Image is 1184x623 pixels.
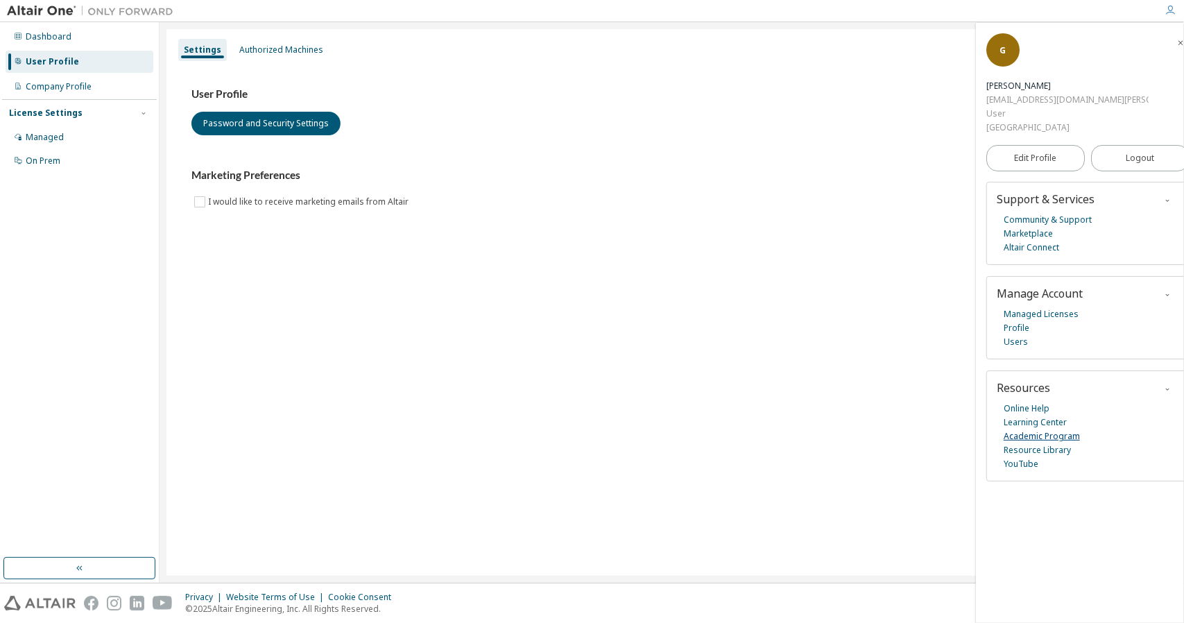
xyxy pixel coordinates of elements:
[1004,429,1080,443] a: Academic Program
[226,592,328,603] div: Website Terms of Use
[26,132,64,143] div: Managed
[986,145,1085,171] a: Edit Profile
[1004,307,1079,321] a: Managed Licenses
[328,592,400,603] div: Cookie Consent
[1126,151,1154,165] span: Logout
[986,107,1149,121] div: User
[191,112,341,135] button: Password and Security Settings
[130,596,144,611] img: linkedin.svg
[1004,213,1092,227] a: Community & Support
[997,380,1050,395] span: Resources
[997,191,1095,207] span: Support & Services
[191,87,1152,101] h3: User Profile
[239,44,323,56] div: Authorized Machines
[26,155,60,167] div: On Prem
[1014,153,1056,164] span: Edit Profile
[26,81,92,92] div: Company Profile
[7,4,180,18] img: Altair One
[1004,457,1038,471] a: YouTube
[9,108,83,119] div: License Settings
[1004,335,1028,349] a: Users
[986,121,1149,135] div: [GEOGRAPHIC_DATA]
[84,596,98,611] img: facebook.svg
[1004,241,1059,255] a: Altair Connect
[1004,321,1029,335] a: Profile
[1004,227,1053,241] a: Marketplace
[26,31,71,42] div: Dashboard
[107,596,121,611] img: instagram.svg
[997,286,1083,301] span: Manage Account
[1000,44,1006,56] span: G
[185,603,400,615] p: © 2025 Altair Engineering, Inc. All Rights Reserved.
[208,194,411,210] label: I would like to receive marketing emails from Altair
[184,44,221,56] div: Settings
[1004,416,1067,429] a: Learning Center
[185,592,226,603] div: Privacy
[986,93,1149,107] div: [EMAIL_ADDRESS][DOMAIN_NAME][PERSON_NAME]
[153,596,173,611] img: youtube.svg
[1004,443,1071,457] a: Resource Library
[26,56,79,67] div: User Profile
[4,596,76,611] img: altair_logo.svg
[1004,402,1049,416] a: Online Help
[986,79,1149,93] div: Giuseppe Pio Maltese
[191,169,1152,182] h3: Marketing Preferences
